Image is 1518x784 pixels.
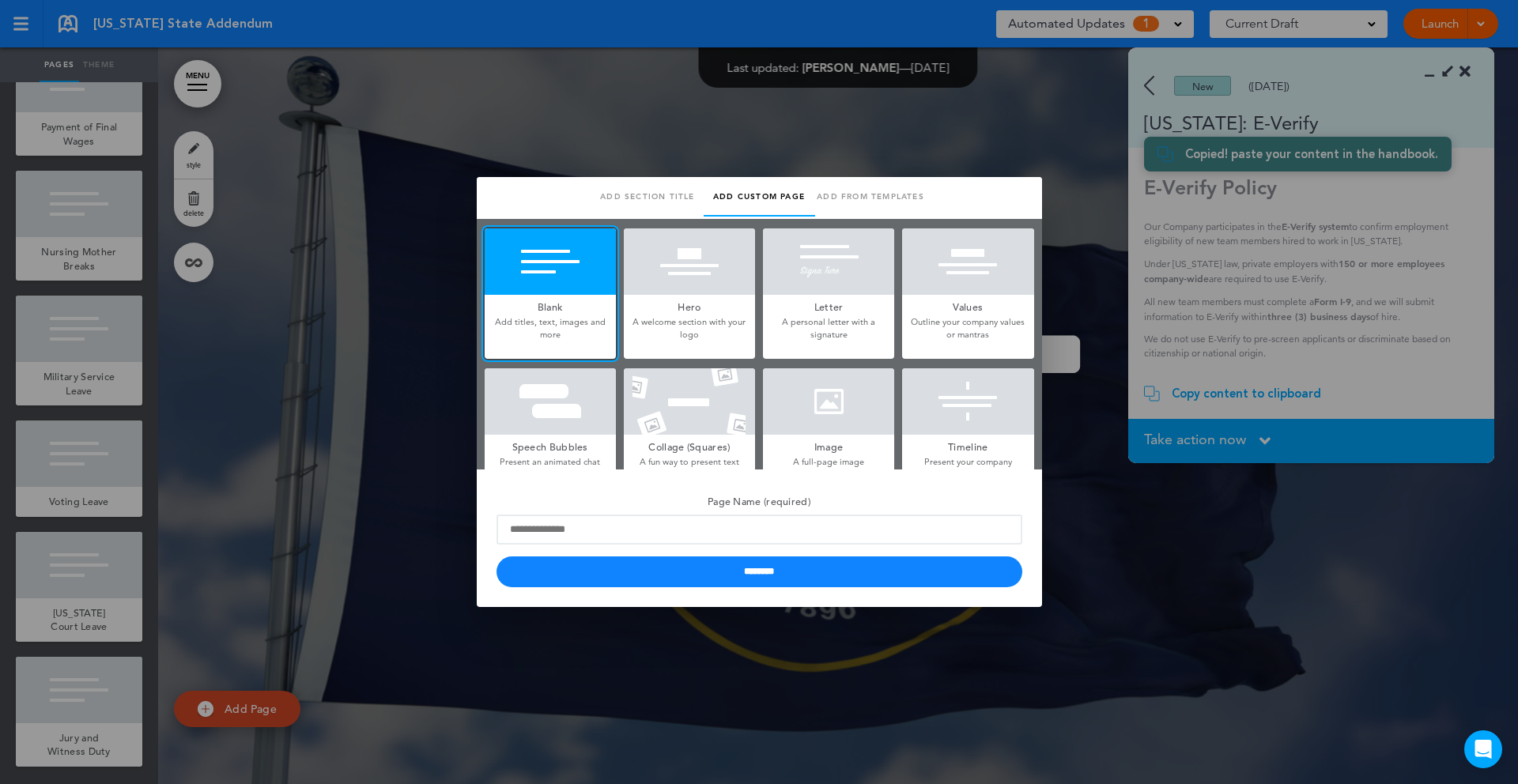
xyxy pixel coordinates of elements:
input: Page Name (required) [497,514,1022,545]
p: A fun way to present text and photos [624,456,755,481]
a: Add custom page [704,177,815,217]
a: Add section title [592,177,704,217]
p: A full-page image [763,456,894,468]
h5: Collage (Squares) [624,435,755,457]
h5: Letter [763,295,894,317]
p: Present an animated chat conversation [485,456,616,481]
a: Add from templates [815,177,927,217]
h5: Values [902,295,1033,317]
p: A personal letter with a signature [763,316,894,341]
h5: Blank [485,295,616,317]
h5: Timeline [902,435,1033,457]
h5: Image [763,435,894,457]
p: Outline your company values or mantras [902,316,1033,341]
h5: Page Name (required) [497,489,1022,511]
p: Add titles, text, images and more [485,316,616,341]
h5: Hero [624,295,755,317]
div: Open Intercom Messenger [1464,730,1502,768]
p: A welcome section with your logo [624,316,755,341]
h5: Speech Bubbles [485,435,616,457]
p: Present your company history [902,456,1033,481]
